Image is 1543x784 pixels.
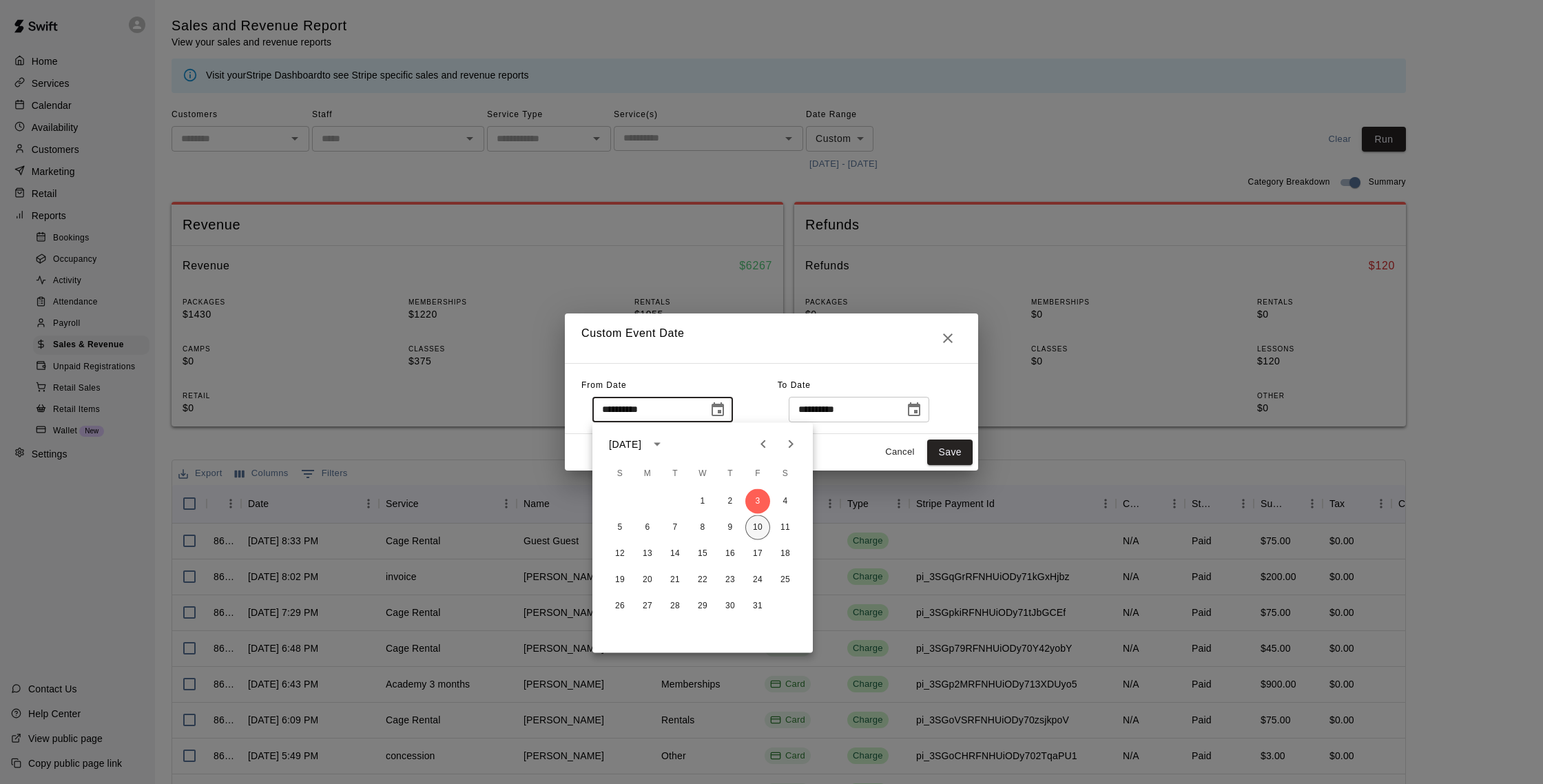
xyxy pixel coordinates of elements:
button: 10 [745,515,770,540]
button: 6 [635,515,660,540]
button: 23 [718,568,743,592]
button: 1 [690,489,715,514]
button: Choose date, selected date is Oct 3, 2025 [704,396,732,424]
button: Close [934,324,962,352]
button: Next month [777,431,805,458]
button: 28 [663,594,687,619]
span: Thursday [718,460,743,488]
button: 31 [745,594,770,619]
span: Sunday [608,460,632,488]
button: Save [927,440,973,465]
button: 30 [718,594,743,619]
span: From Date [581,380,627,390]
button: 17 [745,541,770,566]
button: 11 [773,515,798,540]
button: 19 [608,568,632,592]
button: Choose date, selected date is Oct 10, 2025 [900,396,928,424]
button: 5 [608,515,632,540]
button: 26 [608,594,632,619]
button: Previous month [749,431,777,458]
span: Saturday [773,460,798,488]
span: Friday [745,460,770,488]
button: 25 [773,568,798,592]
button: 27 [635,594,660,619]
button: 29 [690,594,715,619]
span: Tuesday [663,460,687,488]
button: 15 [690,541,715,566]
button: 21 [663,568,687,592]
span: Monday [635,460,660,488]
button: 24 [745,568,770,592]
button: 2 [718,489,743,514]
span: To Date [778,380,811,390]
button: 12 [608,541,632,566]
button: 14 [663,541,687,566]
h2: Custom Event Date [565,313,978,363]
div: [DATE] [609,437,641,451]
button: 8 [690,515,715,540]
button: 22 [690,568,715,592]
button: Cancel [878,442,922,463]
button: 20 [635,568,660,592]
button: 9 [718,515,743,540]
button: 18 [773,541,798,566]
button: 4 [773,489,798,514]
button: 16 [718,541,743,566]
span: Wednesday [690,460,715,488]
button: 7 [663,515,687,540]
button: 13 [635,541,660,566]
button: 3 [745,489,770,514]
button: calendar view is open, switch to year view [645,433,669,456]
